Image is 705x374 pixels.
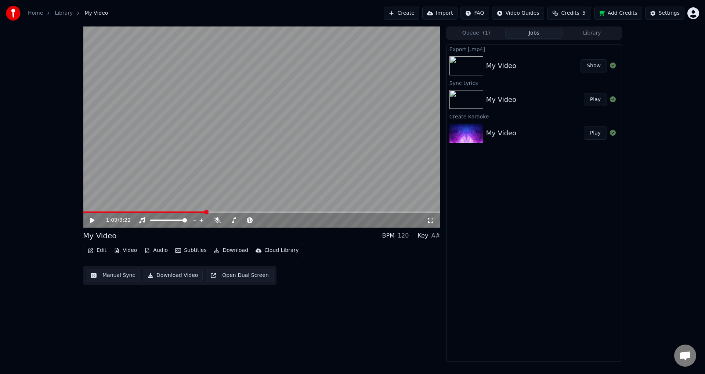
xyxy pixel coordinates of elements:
div: Key [417,231,428,240]
button: Manual Sync [86,269,140,282]
button: Download Video [143,269,203,282]
a: Library [55,10,73,17]
span: 1:09 [106,217,117,224]
div: Open chat [674,345,696,367]
button: Open Dual Screen [206,269,274,282]
div: My Video [83,231,116,241]
div: 120 [398,231,409,240]
span: 5 [582,10,586,17]
button: Jobs [505,28,563,39]
div: Cloud Library [264,247,299,254]
div: Sync Lyrics [446,78,622,87]
button: Edit [85,245,109,256]
button: Import [422,7,458,20]
span: 3:22 [119,217,131,224]
nav: breadcrumb [28,10,108,17]
button: FAQ [460,7,489,20]
img: youka [6,6,21,21]
div: Settings [659,10,680,17]
span: My Video [84,10,108,17]
div: My Video [486,95,516,105]
button: Add Credits [594,7,642,20]
button: Download [211,245,251,256]
span: ( 1 ) [483,29,490,37]
a: Home [28,10,43,17]
div: / [106,217,124,224]
button: Audio [141,245,171,256]
div: Create Karaoke [446,112,622,121]
button: Settings [645,7,684,20]
button: Show [581,59,607,72]
button: Create [384,7,419,20]
button: Play [584,127,607,140]
div: My Video [486,61,516,71]
div: My Video [486,128,516,138]
button: Library [563,28,621,39]
button: Video [111,245,140,256]
button: Video Guides [492,7,544,20]
button: Credits5 [547,7,591,20]
div: Export [.mp4] [446,44,622,53]
button: Queue [447,28,505,39]
span: Credits [561,10,579,17]
div: BPM [382,231,394,240]
button: Subtitles [172,245,209,256]
div: A# [431,231,440,240]
button: Play [584,93,607,106]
